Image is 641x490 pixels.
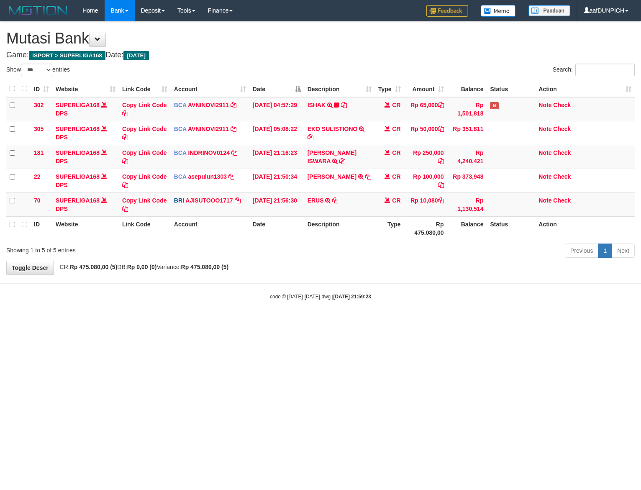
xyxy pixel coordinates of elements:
a: ERUS [308,197,324,204]
th: Type: activate to sort column ascending [375,81,404,97]
a: Note [538,173,551,180]
a: Previous [565,244,598,258]
th: Action [535,216,635,240]
th: Link Code: activate to sort column ascending [119,81,171,97]
th: Action: activate to sort column ascending [535,81,635,97]
span: [DATE] [123,51,149,60]
a: Toggle Descr [6,261,54,275]
span: CR [392,197,400,204]
a: Copy Rp 50,000 to clipboard [438,126,444,132]
span: CR [392,173,400,180]
a: Note [538,102,551,108]
a: Check [553,102,571,108]
td: DPS [52,145,119,169]
a: Check [553,197,571,204]
a: SUPERLIGA168 [56,126,100,132]
a: asepulun1303 [188,173,227,180]
strong: Rp 0,00 (0) [127,264,157,270]
a: [PERSON_NAME] ISWARA [308,149,356,164]
th: Website: activate to sort column ascending [52,81,119,97]
a: AJISUTOOO1717 [185,197,233,204]
a: Copy Rp 65,000 to clipboard [438,102,444,108]
a: AVNINOVI2911 [188,102,229,108]
th: Account [171,216,249,240]
span: 70 [34,197,41,204]
strong: Rp 475.080,00 (5) [70,264,118,270]
a: Copy INDRINOV0124 to clipboard [231,149,237,156]
a: Copy Rp 100,000 to clipboard [438,182,444,188]
a: Note [538,126,551,132]
span: BCA [174,149,187,156]
td: Rp 65,000 [404,97,447,121]
span: CR [392,149,400,156]
span: CR [392,126,400,132]
h1: Mutasi Bank [6,30,635,47]
a: INDRINOV0124 [188,149,230,156]
th: ID: activate to sort column ascending [31,81,52,97]
a: Copy AVNINOVI2911 to clipboard [231,126,236,132]
a: Copy Link Code [122,173,167,188]
td: [DATE] 21:16:23 [249,145,304,169]
th: ID [31,216,52,240]
a: Copy DIONYSIUS ISWARA to clipboard [339,158,345,164]
a: AVNINOVI2911 [188,126,229,132]
div: Showing 1 to 5 of 5 entries [6,243,261,254]
input: Search: [575,64,635,76]
td: DPS [52,121,119,145]
a: 1 [598,244,612,258]
span: 181 [34,149,44,156]
img: panduan.png [528,5,570,16]
a: Check [553,173,571,180]
small: code © [DATE]-[DATE] dwg | [270,294,371,300]
th: Description [304,216,375,240]
span: Has Note [490,102,498,109]
a: Copy Link Code [122,197,167,212]
a: Copy EKO SULISTIONO to clipboard [308,134,313,141]
a: ISHAK [308,102,326,108]
span: BRI [174,197,184,204]
strong: [DATE] 21:59:23 [333,294,371,300]
a: Check [553,149,571,156]
a: SUPERLIGA168 [56,102,100,108]
img: Feedback.jpg [426,5,468,17]
td: Rp 100,000 [404,169,447,192]
th: Link Code [119,216,171,240]
span: CR [392,102,400,108]
span: 305 [34,126,44,132]
th: Amount: activate to sort column ascending [404,81,447,97]
span: BCA [174,102,187,108]
label: Show entries [6,64,70,76]
select: Showentries [21,64,52,76]
span: 302 [34,102,44,108]
h4: Game: Date: [6,51,635,59]
a: SUPERLIGA168 [56,197,100,204]
a: Copy ERUS to clipboard [332,197,338,204]
td: DPS [52,97,119,121]
th: Balance [447,216,487,240]
strong: Rp 475.080,00 (5) [181,264,229,270]
th: Balance [447,81,487,97]
td: [DATE] 21:50:34 [249,169,304,192]
td: Rp 50,000 [404,121,447,145]
th: Date [249,216,304,240]
th: Description: activate to sort column ascending [304,81,375,97]
th: Type [375,216,404,240]
a: Copy TITA PURNAMA to clipboard [365,173,371,180]
img: MOTION_logo.png [6,4,70,17]
span: CR: DB: Variance: [56,264,229,270]
td: Rp 351,811 [447,121,487,145]
a: EKO SULISTIONO [308,126,358,132]
span: BCA [174,173,187,180]
a: Copy asepulun1303 to clipboard [228,173,234,180]
th: Status [487,81,535,97]
td: [DATE] 21:56:30 [249,192,304,216]
td: Rp 1,130,514 [447,192,487,216]
a: Copy Link Code [122,102,167,117]
td: Rp 373,948 [447,169,487,192]
a: Copy Rp 10,080 to clipboard [438,197,444,204]
th: Account: activate to sort column ascending [171,81,249,97]
span: ISPORT > SUPERLIGA168 [29,51,105,60]
span: BCA [174,126,187,132]
td: DPS [52,169,119,192]
a: [PERSON_NAME] [308,173,356,180]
